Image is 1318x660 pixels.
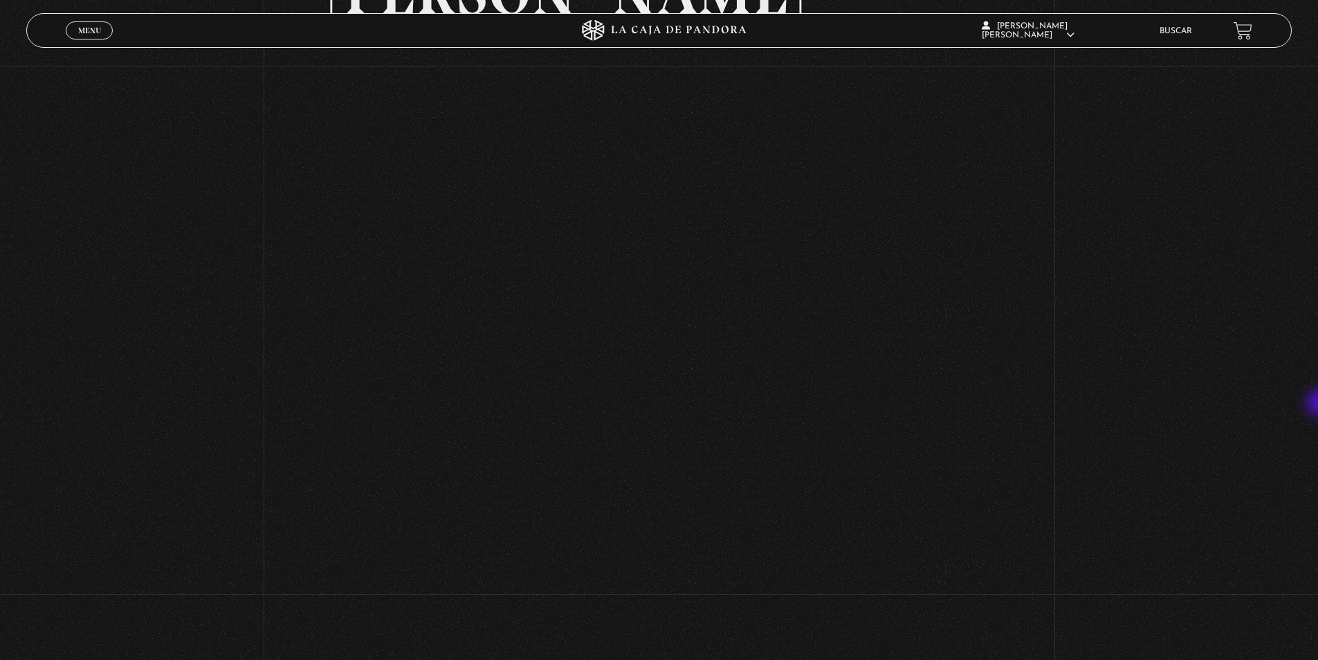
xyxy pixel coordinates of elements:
[1160,27,1192,35] a: Buscar
[78,26,101,35] span: Menu
[73,38,106,48] span: Cerrar
[1234,21,1252,40] a: View your shopping cart
[330,45,988,416] iframe: Dailymotion video player – PROGRAMA 28-8- TRUMP - MADURO
[982,22,1074,39] span: [PERSON_NAME] [PERSON_NAME]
